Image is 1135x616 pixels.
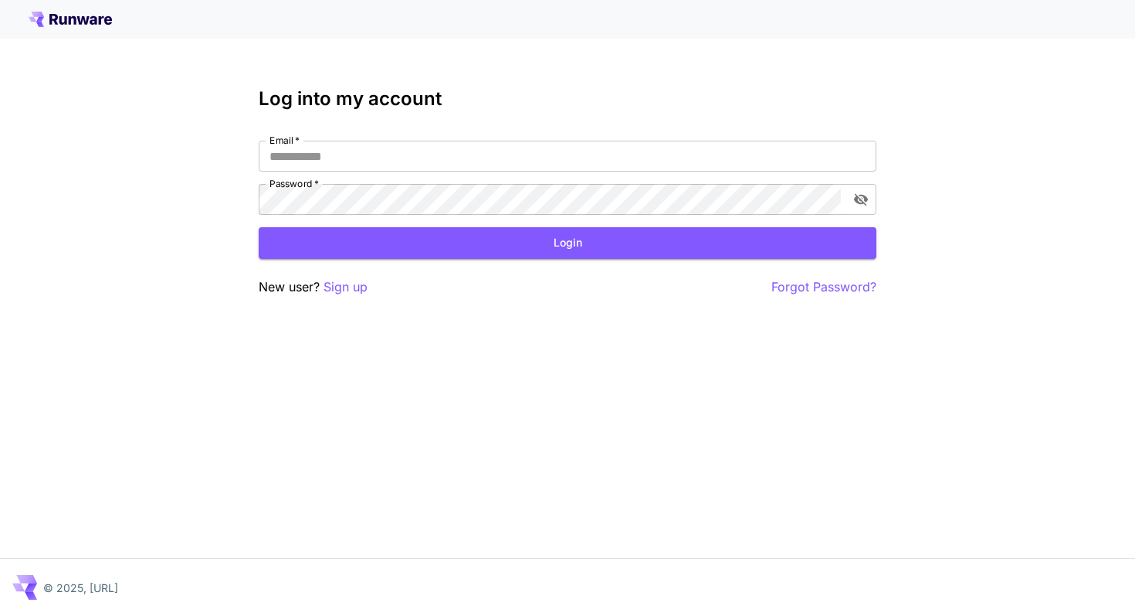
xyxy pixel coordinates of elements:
[847,185,875,213] button: toggle password visibility
[324,277,368,297] button: Sign up
[259,227,876,259] button: Login
[259,277,368,297] p: New user?
[259,88,876,110] h3: Log into my account
[43,580,118,596] p: © 2025, [URL]
[771,277,876,297] button: Forgot Password?
[269,134,300,147] label: Email
[269,177,319,190] label: Password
